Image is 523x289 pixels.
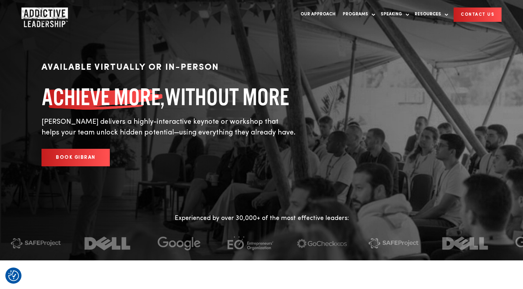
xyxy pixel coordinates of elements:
button: Consent Preferences [8,270,19,281]
a: Programs [339,7,375,22]
a: Our Approach [297,7,339,22]
p: Available Virtually or In-Person [41,61,295,74]
a: Speaking [377,7,409,22]
a: CONTACT US [454,8,502,22]
span: ACHIEVE MORE, [41,84,165,109]
a: Home [21,8,64,22]
p: [PERSON_NAME] delivers a highly-interactive keynote or workshop that helps your team unlock hidde... [41,117,295,138]
h1: WITHOUT MORE [41,84,295,109]
img: Revisit consent button [8,270,19,281]
a: BOOK GIBRAN [41,149,110,166]
a: Resources [411,7,448,22]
